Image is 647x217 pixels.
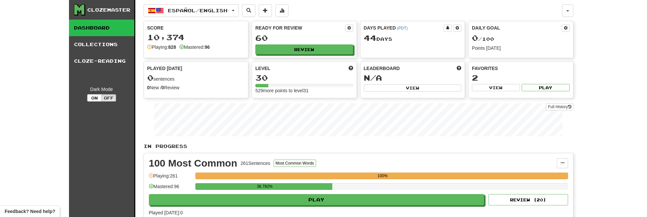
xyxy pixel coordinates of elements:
[149,158,237,168] div: 100 Most Common
[457,65,461,72] span: This week in points, UTC
[74,86,129,93] div: Dark Mode
[364,65,400,72] span: Leaderboard
[364,34,462,42] div: Day s
[255,25,345,31] div: Ready for Review
[472,84,520,91] button: View
[255,34,353,42] div: 60
[147,85,150,90] strong: 0
[472,36,494,42] span: / 100
[364,25,444,31] div: Days Played
[69,36,134,53] a: Collections
[69,53,134,69] a: Cloze-Reading
[5,208,55,215] span: Open feedback widget
[168,8,227,13] span: Español / English
[149,194,485,205] button: Play
[364,73,382,82] span: N/A
[149,183,192,194] div: Mastered: 96
[255,87,353,94] div: 529 more points to level 31
[255,74,353,82] div: 30
[87,94,102,102] button: On
[397,26,408,31] a: (PDT)
[147,65,182,72] span: Played [DATE]
[275,4,289,17] button: More stats
[197,183,332,190] div: 36.782%
[259,4,272,17] button: Add sentence to collection
[472,65,570,72] div: Favorites
[179,44,210,50] div: Mastered:
[274,160,316,167] button: Most Common Words
[242,4,255,17] button: Search sentences
[149,173,192,183] div: Playing: 261
[69,20,134,36] a: Dashboard
[364,33,376,42] span: 44
[101,94,116,102] button: Off
[472,25,562,32] div: Daily Goal
[240,160,270,167] div: 261 Sentences
[522,84,570,91] button: Play
[147,73,154,82] span: 0
[364,84,462,92] button: View
[144,143,573,150] p: In Progress
[472,33,478,42] span: 0
[147,25,245,31] div: Score
[255,65,270,72] span: Level
[349,65,353,72] span: Score more points to level up
[162,85,164,90] strong: 0
[255,44,353,54] button: Review
[205,44,210,50] strong: 96
[147,84,245,91] div: New / Review
[87,7,130,13] div: Clozemaster
[168,44,176,50] strong: 828
[546,103,573,110] a: Full History
[488,194,568,205] button: Review (20)
[147,33,245,41] div: 10,374
[472,45,570,51] div: Points [DATE]
[147,44,176,50] div: Playing:
[144,4,239,17] button: Español/English
[149,210,183,215] span: Played [DATE]: 0
[472,74,570,82] div: 2
[147,74,245,82] div: sentences
[197,173,568,179] div: 100%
